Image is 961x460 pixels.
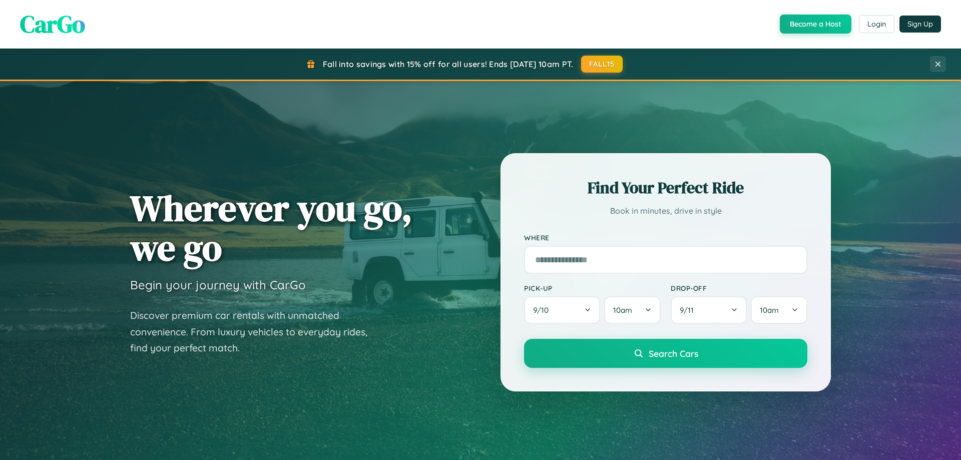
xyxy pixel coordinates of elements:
[524,233,807,242] label: Where
[524,339,807,368] button: Search Cars
[671,284,807,292] label: Drop-off
[524,204,807,218] p: Book in minutes, drive in style
[613,305,632,315] span: 10am
[533,305,554,315] span: 9 / 10
[751,296,807,324] button: 10am
[649,348,698,359] span: Search Cars
[760,305,779,315] span: 10am
[604,296,661,324] button: 10am
[859,15,894,33] button: Login
[130,188,412,267] h1: Wherever you go, we go
[130,277,306,292] h3: Begin your journey with CarGo
[899,16,941,33] button: Sign Up
[581,56,623,73] button: FALL15
[20,8,85,41] span: CarGo
[524,284,661,292] label: Pick-up
[524,296,600,324] button: 9/10
[130,307,380,356] p: Discover premium car rentals with unmatched convenience. From luxury vehicles to everyday rides, ...
[680,305,699,315] span: 9 / 11
[671,296,747,324] button: 9/11
[323,59,574,69] span: Fall into savings with 15% off for all users! Ends [DATE] 10am PT.
[780,15,851,34] button: Become a Host
[524,177,807,199] h2: Find Your Perfect Ride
